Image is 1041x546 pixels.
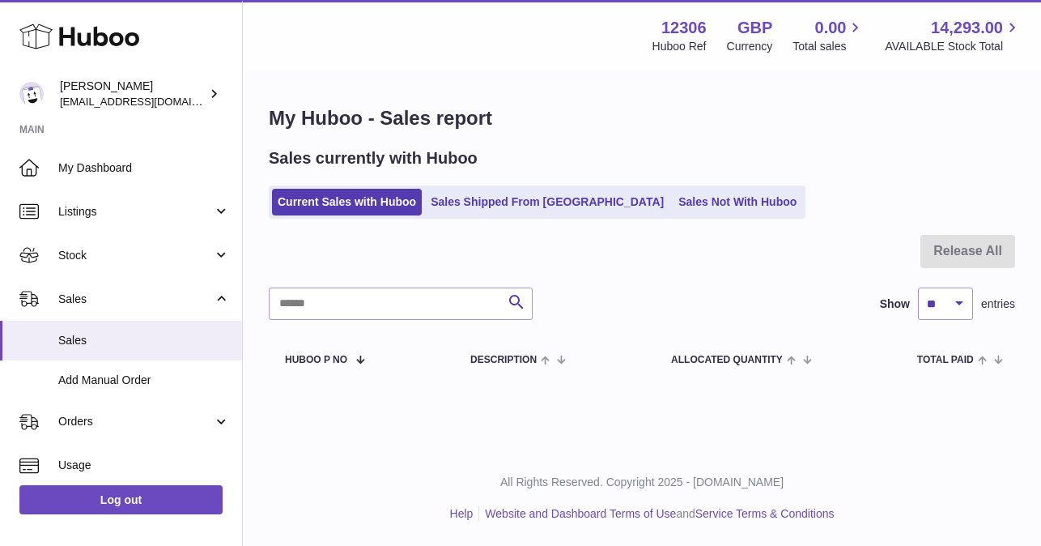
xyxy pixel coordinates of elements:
[485,507,676,520] a: Website and Dashboard Terms of Use
[58,204,213,220] span: Listings
[19,82,44,106] img: hello@otect.co
[256,475,1028,490] p: All Rights Reserved. Copyright 2025 - [DOMAIN_NAME]
[792,17,865,54] a: 0.00 Total sales
[737,17,772,39] strong: GBP
[60,79,206,109] div: [PERSON_NAME]
[479,506,834,522] li: and
[880,296,910,312] label: Show
[671,355,783,365] span: ALLOCATED Quantity
[917,355,974,365] span: Total paid
[792,39,865,54] span: Total sales
[652,39,707,54] div: Huboo Ref
[695,507,835,520] a: Service Terms & Conditions
[58,373,230,388] span: Add Manual Order
[885,17,1022,54] a: 14,293.00 AVAILABLE Stock Total
[981,296,1015,312] span: entries
[19,485,223,514] a: Log out
[673,189,802,215] a: Sales Not With Huboo
[58,292,213,307] span: Sales
[285,355,347,365] span: Huboo P no
[58,458,230,473] span: Usage
[60,95,238,108] span: [EMAIL_ADDRESS][DOMAIN_NAME]
[931,17,1003,39] span: 14,293.00
[58,333,230,348] span: Sales
[425,189,669,215] a: Sales Shipped From [GEOGRAPHIC_DATA]
[58,414,213,429] span: Orders
[269,147,478,169] h2: Sales currently with Huboo
[58,248,213,263] span: Stock
[58,160,230,176] span: My Dashboard
[661,17,707,39] strong: 12306
[815,17,847,39] span: 0.00
[450,507,474,520] a: Help
[269,105,1015,131] h1: My Huboo - Sales report
[885,39,1022,54] span: AVAILABLE Stock Total
[272,189,422,215] a: Current Sales with Huboo
[727,39,773,54] div: Currency
[470,355,537,365] span: Description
